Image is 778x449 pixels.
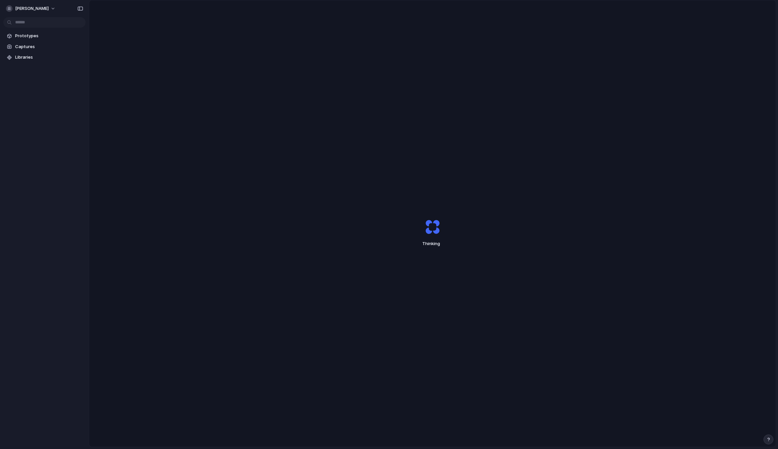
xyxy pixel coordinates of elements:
a: Captures [3,42,86,52]
span: Libraries [15,54,83,61]
span: Captures [15,43,83,50]
span: Prototypes [15,33,83,39]
button: [PERSON_NAME] [3,3,59,14]
a: Libraries [3,52,86,62]
a: Prototypes [3,31,86,41]
span: Thinking [410,240,455,247]
span: [PERSON_NAME] [15,5,49,12]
